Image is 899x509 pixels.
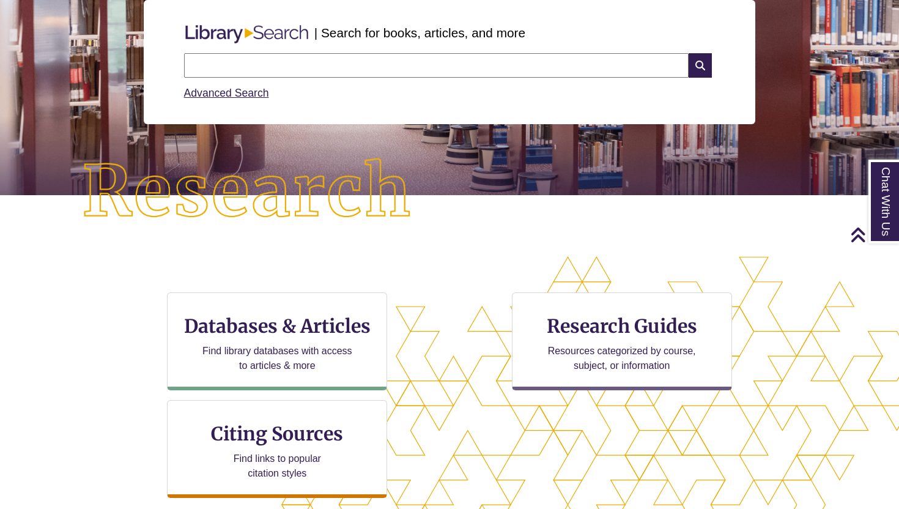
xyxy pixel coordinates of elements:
i: Search [689,53,712,78]
img: Research [45,122,450,262]
a: Databases & Articles Find library databases with access to articles & more [167,292,387,390]
a: Back to Top [850,226,896,243]
p: Find library databases with access to articles & more [198,344,357,373]
a: Research Guides Resources categorized by course, subject, or information [512,292,732,390]
p: | Search for books, articles, and more [314,23,525,42]
h3: Research Guides [522,314,722,338]
h3: Databases & Articles [177,314,377,338]
p: Find links to popular citation styles [218,451,337,481]
a: Citing Sources Find links to popular citation styles [167,400,387,498]
p: Resources categorized by course, subject, or information [542,344,701,373]
img: Libary Search [179,20,314,48]
h3: Citing Sources [203,422,352,445]
a: Advanced Search [184,87,269,99]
